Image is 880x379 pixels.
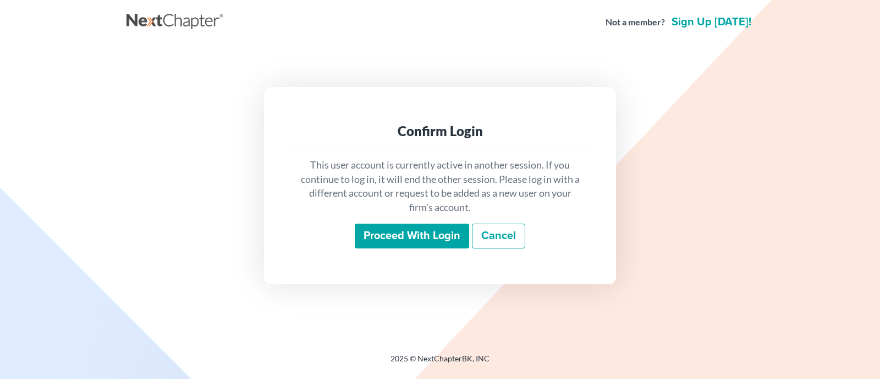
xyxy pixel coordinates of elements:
div: Confirm Login [299,122,581,140]
div: 2025 © NextChapterBK, INC [127,353,754,373]
p: This user account is currently active in another session. If you continue to log in, it will end ... [299,158,581,215]
strong: Not a member? [606,16,665,29]
input: Proceed with login [355,224,469,249]
a: Cancel [472,224,525,249]
a: Sign up [DATE]! [669,17,754,28]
